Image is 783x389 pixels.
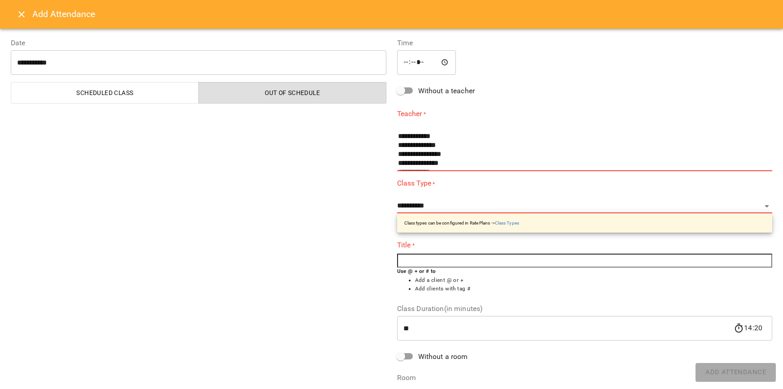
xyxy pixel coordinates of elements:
button: Scheduled class [11,82,199,104]
label: Date [11,39,386,47]
label: Class Duration(in minutes) [397,305,773,312]
b: Use @ + or # to [397,268,436,274]
label: Room [397,374,773,381]
button: Out of Schedule [198,82,386,104]
li: Add a client @ or + [415,276,773,285]
span: Without a room [418,351,468,362]
li: Add clients with tag # [415,285,773,294]
span: Scheduled class [17,87,193,98]
h6: Add Attendance [32,7,772,21]
label: Teacher [397,108,773,119]
span: Without a teacher [418,86,475,96]
span: Out of Schedule [204,87,381,98]
label: Title [397,240,773,250]
label: Time [397,39,773,47]
p: Class types can be configured in Rate Plans -> [404,220,519,226]
label: Class Type [397,178,773,189]
button: Close [11,4,32,25]
a: Class Types [495,220,519,225]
